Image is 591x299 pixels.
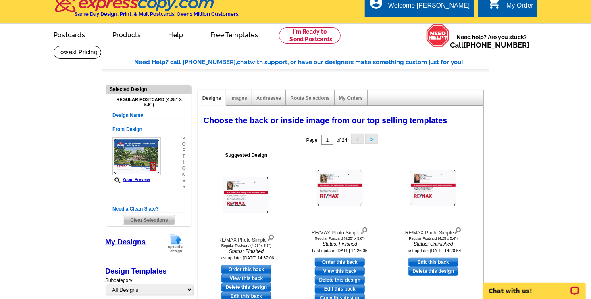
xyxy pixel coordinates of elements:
[112,205,186,213] h5: Need a Clean Slate?
[221,274,271,283] a: View this back
[317,170,363,206] img: RE/MAX Photo Simple
[450,41,529,49] span: Call
[182,178,186,184] span: s
[487,1,533,11] a: shopping_cart My Order
[389,236,478,240] div: Regular Postcard (4.25 x 5.6")
[406,248,461,253] small: Last update: [DATE] 14:20:54
[388,2,470,13] div: Welcome [PERSON_NAME]
[389,225,478,236] div: RE/MAX Photo Simple
[478,274,591,299] iframe: LiveChat chat widget
[454,225,462,234] img: view design details
[105,267,167,275] a: Design Templates
[306,137,318,143] span: Page
[182,160,186,166] span: i
[315,284,365,293] a: edit this design
[202,244,291,248] div: Regular Postcard (4.25" x 5.6")
[315,267,365,276] a: View this back
[155,25,196,44] a: Help
[182,172,186,178] span: n
[105,277,192,299] div: Subcategory:
[506,2,533,13] div: My Order
[202,95,221,101] a: Designs
[105,238,146,246] a: My Designs
[182,147,186,154] span: p
[312,248,368,253] small: Last update: [DATE] 14:26:05
[408,258,458,267] a: use this design
[360,225,368,234] img: view design details
[221,265,271,274] a: use this design
[123,215,175,225] span: Clear Selections
[182,135,186,141] span: »
[134,58,489,67] div: Need Help? call [PHONE_NUMBER], with support, or have our designers make something custom just fo...
[295,225,384,236] div: RE/MAX Photo Simple
[267,233,275,242] img: view design details
[339,95,363,101] a: My Orders
[290,95,329,101] a: Route Selections
[202,248,291,255] i: Status: Finished
[202,233,291,244] div: RE/MAX Photo Simple
[223,177,269,213] img: RE/MAX Photo Simple
[75,11,239,17] h4: Same Day Design, Print, & Mail Postcards. Over 1 Million Customers.
[182,141,186,147] span: o
[337,137,348,143] span: of 24
[315,276,365,284] a: Delete this design
[450,33,533,49] span: Need help? Are you stuck?
[237,59,250,66] span: chat
[408,267,458,276] a: Delete this design
[182,166,186,172] span: o
[182,154,186,160] span: t
[389,240,478,248] i: Status: Unfinished
[410,170,456,206] img: RE/MAX Photo Simple
[351,134,364,144] button: <
[231,95,247,101] a: Images
[165,233,186,253] img: upload-design
[198,25,271,44] a: Free Templates
[41,25,98,44] a: Postcards
[219,255,274,260] small: Last update: [DATE] 14:37:06
[225,152,268,158] b: Suggested Design
[112,126,186,133] h5: Front Design
[464,41,529,49] a: [PHONE_NUMBER]
[221,283,271,292] a: Delete this design
[106,85,192,93] div: Selected Design
[182,184,186,190] span: »
[112,137,161,175] img: small-thumb.jpg
[365,134,378,144] button: >
[256,95,281,101] a: Addresses
[100,25,154,44] a: Products
[315,258,365,267] a: use this design
[112,112,186,119] h5: Design Name
[54,2,239,17] a: Same Day Design, Print, & Mail Postcards. Over 1 Million Customers.
[112,177,150,182] a: Zoom Preview
[426,24,450,47] img: help
[295,240,384,248] i: Status: Finished
[204,116,447,125] span: Choose the back or inside image from our top selling templates
[112,97,186,107] h4: Regular Postcard (4.25" x 5.6")
[295,236,384,240] div: Regular Postcard (4.25" x 5.6")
